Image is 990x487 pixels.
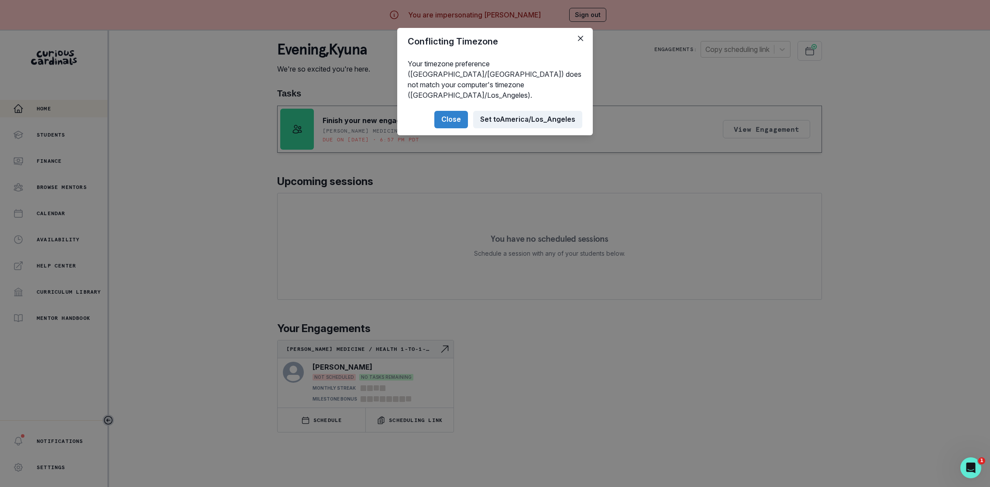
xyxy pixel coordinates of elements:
button: Close [434,111,468,128]
div: Your timezone preference ([GEOGRAPHIC_DATA]/[GEOGRAPHIC_DATA]) does not match your computer's tim... [397,55,593,104]
button: Set toAmerica/Los_Angeles [473,111,582,128]
header: Conflicting Timezone [397,28,593,55]
span: 1 [978,457,985,464]
button: Close [574,31,588,45]
iframe: Intercom live chat [960,457,981,478]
